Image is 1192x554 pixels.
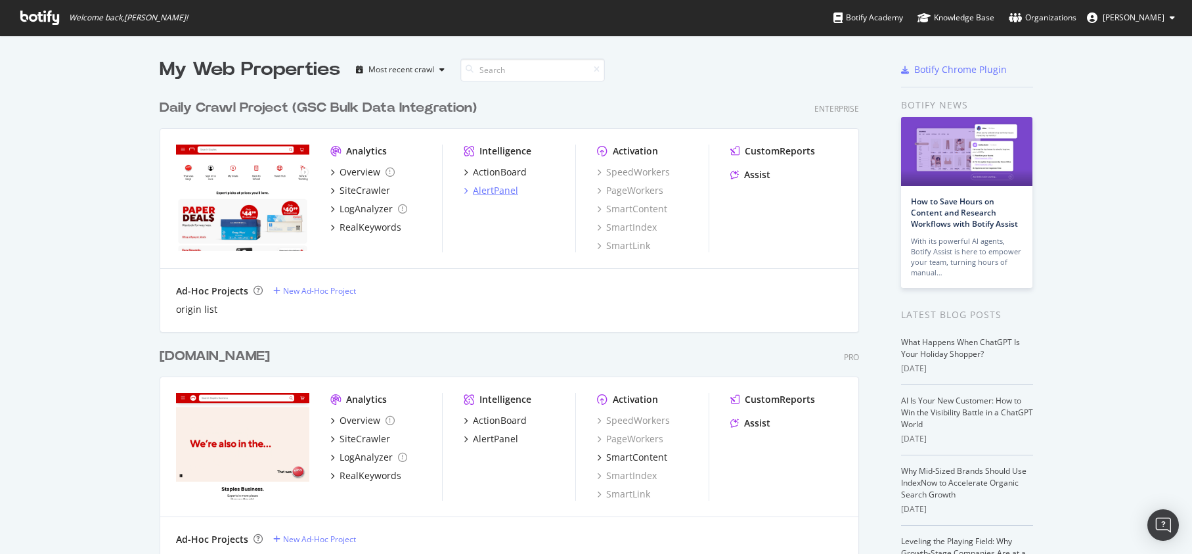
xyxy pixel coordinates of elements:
[340,166,380,179] div: Overview
[330,469,401,482] a: RealKeywords
[597,184,663,197] a: PageWorkers
[901,63,1007,76] a: Botify Chrome Plugin
[613,145,658,158] div: Activation
[1076,7,1185,28] button: [PERSON_NAME]
[597,469,657,482] a: SmartIndex
[176,393,309,499] img: staplesadvantage.com
[464,414,527,427] a: ActionBoard
[273,285,356,296] a: New Ad-Hoc Project
[160,347,275,366] a: [DOMAIN_NAME]
[473,184,518,197] div: AlertPanel
[914,63,1007,76] div: Botify Chrome Plugin
[745,145,815,158] div: CustomReports
[330,432,390,446] a: SiteCrawler
[597,221,657,234] a: SmartIndex
[340,432,390,446] div: SiteCrawler
[911,196,1018,229] a: How to Save Hours on Content and Research Workflows with Botify Assist
[730,145,815,158] a: CustomReports
[901,98,1033,112] div: Botify news
[744,417,770,430] div: Assist
[330,166,395,179] a: Overview
[901,433,1033,445] div: [DATE]
[330,184,390,197] a: SiteCrawler
[464,166,527,179] a: ActionBoard
[69,12,188,23] span: Welcome back, [PERSON_NAME] !
[176,285,248,298] div: Ad-Hoc Projects
[1009,11,1076,24] div: Organizations
[730,417,770,430] a: Assist
[814,103,859,114] div: Enterprise
[340,414,380,427] div: Overview
[730,393,815,406] a: CustomReports
[597,166,670,179] a: SpeedWorkers
[901,503,1033,515] div: [DATE]
[340,469,401,482] div: RealKeywords
[917,11,994,24] div: Knowledge Base
[340,184,390,197] div: SiteCrawler
[368,66,434,74] div: Most recent crawl
[613,393,658,406] div: Activation
[606,451,667,464] div: SmartContent
[901,336,1020,359] a: What Happens When ChatGPT Is Your Holiday Shopper?
[597,488,650,501] a: SmartLink
[597,202,667,216] a: SmartContent
[283,534,356,545] div: New Ad-Hoc Project
[901,308,1033,322] div: Latest Blog Posts
[901,363,1033,375] div: [DATE]
[464,432,518,446] a: AlertPanel
[330,221,401,234] a: RealKeywords
[330,414,395,427] a: Overview
[330,202,407,216] a: LogAnalyzer
[176,533,248,546] div: Ad-Hoc Projects
[176,303,217,316] a: origin list
[346,393,387,406] div: Analytics
[473,166,527,179] div: ActionBoard
[351,59,450,80] button: Most recent crawl
[160,347,270,366] div: [DOMAIN_NAME]
[479,393,531,406] div: Intelligence
[460,58,605,81] input: Search
[745,393,815,406] div: CustomReports
[901,465,1026,500] a: Why Mid-Sized Brands Should Use IndexNow to Accelerate Organic Search Growth
[911,236,1023,278] div: With its powerful AI agents, Botify Assist is here to empower your team, turning hours of manual…
[597,239,650,252] a: SmartLink
[901,117,1032,186] img: How to Save Hours on Content and Research Workflows with Botify Assist
[346,145,387,158] div: Analytics
[176,145,309,251] img: staples.com
[833,11,903,24] div: Botify Academy
[330,451,407,464] a: LogAnalyzer
[597,451,667,464] a: SmartContent
[473,432,518,446] div: AlertPanel
[1147,509,1179,541] div: Open Intercom Messenger
[283,285,356,296] div: New Ad-Hoc Project
[901,395,1033,430] a: AI Is Your New Customer: How to Win the Visibility Battle in a ChatGPT World
[464,184,518,197] a: AlertPanel
[273,534,356,545] a: New Ad-Hoc Project
[597,432,663,446] a: PageWorkers
[1103,12,1164,23] span: Christopher Lara
[479,145,531,158] div: Intelligence
[160,57,340,83] div: My Web Properties
[340,221,401,234] div: RealKeywords
[160,99,477,118] div: Daily Crawl Project (GSC Bulk Data Integration)
[340,202,393,216] div: LogAnalyzer
[597,414,670,427] a: SpeedWorkers
[473,414,527,427] div: ActionBoard
[844,352,859,363] div: Pro
[160,99,482,118] a: Daily Crawl Project (GSC Bulk Data Integration)
[730,168,770,181] a: Assist
[340,451,393,464] div: LogAnalyzer
[744,168,770,181] div: Assist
